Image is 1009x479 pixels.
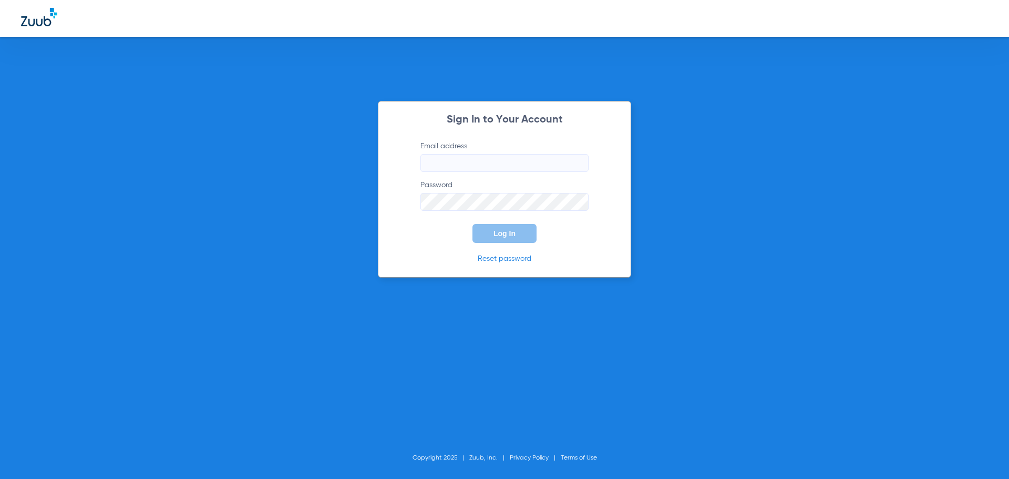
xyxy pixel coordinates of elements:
img: Zuub Logo [21,8,57,26]
button: Log In [472,224,537,243]
a: Terms of Use [561,455,597,461]
label: Email address [420,141,589,172]
h2: Sign In to Your Account [405,115,604,125]
li: Zuub, Inc. [469,453,510,463]
label: Password [420,180,589,211]
a: Reset password [478,255,531,262]
li: Copyright 2025 [413,453,469,463]
a: Privacy Policy [510,455,549,461]
input: Password [420,193,589,211]
span: Log In [493,229,516,238]
input: Email address [420,154,589,172]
